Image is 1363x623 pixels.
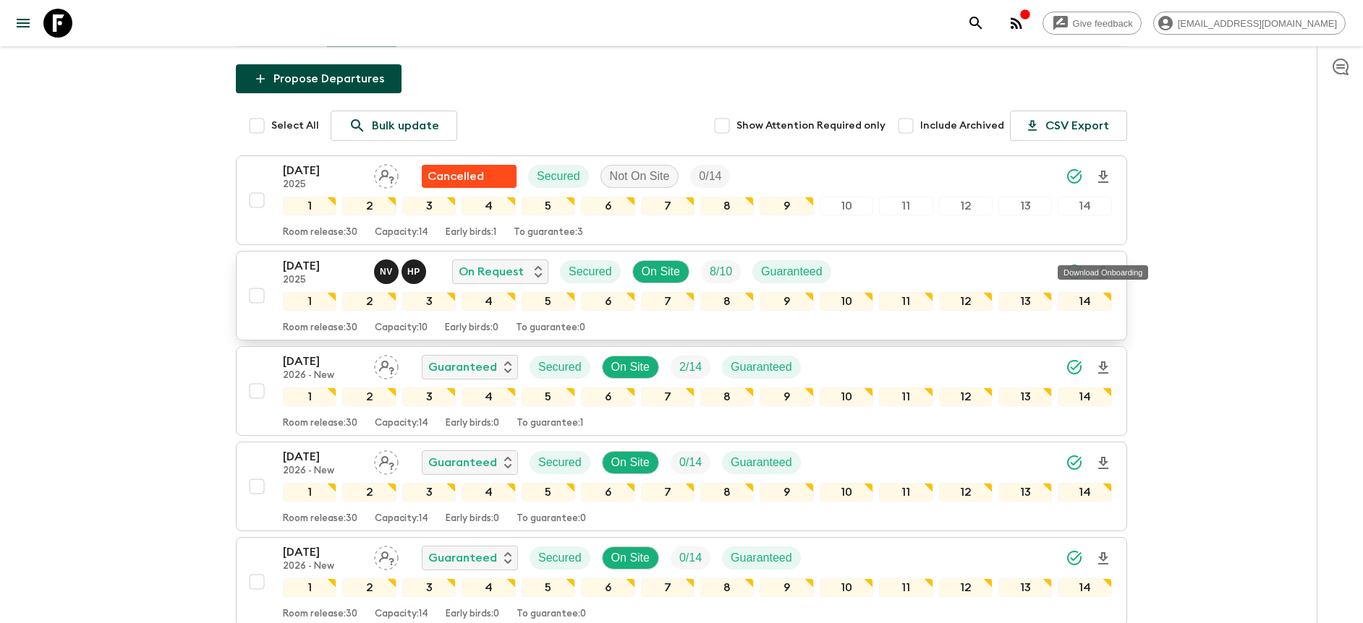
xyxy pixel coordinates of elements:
span: Show Attention Required only [736,119,886,133]
p: On Site [611,454,650,471]
p: Guaranteed [428,549,497,567]
p: To guarantee: 3 [514,227,583,239]
div: 8 [700,483,754,502]
p: Room release: 30 [283,418,357,429]
p: Capacity: 14 [375,609,428,620]
div: 7 [641,387,695,406]
div: 7 [641,292,695,311]
p: Early birds: 0 [445,322,498,334]
span: Assign pack leader [374,168,399,180]
div: 8 [700,578,754,597]
div: 5 [522,483,575,502]
p: Early birds: 1 [446,227,496,239]
span: Give feedback [1065,18,1141,29]
span: Include Archived [920,119,1004,133]
div: On Site [602,356,659,379]
div: 10 [820,292,873,311]
p: [DATE] [283,353,362,370]
div: 7 [641,483,695,502]
div: 6 [581,483,634,502]
div: 2 [342,292,396,311]
div: 3 [402,197,456,215]
div: 14 [1058,197,1111,215]
p: On Site [642,263,680,280]
button: search adventures [961,9,990,38]
p: Not On Site [610,168,670,185]
div: Download Onboarding [1058,265,1148,280]
div: Trip Fill [671,356,710,379]
p: Secured [538,358,582,376]
div: 2 [342,197,396,215]
div: 8 [700,197,754,215]
p: [DATE] [283,162,362,179]
span: Assign pack leader [374,455,399,466]
button: [DATE]2025Assign pack leaderFlash Pack cancellationSecuredNot On SiteTrip Fill1234567891011121314... [236,155,1127,245]
p: [DATE] [283,257,362,275]
span: Assign pack leader [374,550,399,562]
svg: Download Onboarding [1095,550,1112,567]
svg: Download Onboarding [1095,359,1112,377]
div: 13 [998,387,1052,406]
p: Capacity: 14 [375,513,428,525]
div: 9 [760,292,813,311]
a: Give feedback [1043,12,1142,35]
svg: Synced Successfully [1066,549,1083,567]
div: 9 [760,483,813,502]
p: 2026 - New [283,370,362,382]
button: menu [9,9,38,38]
div: 6 [581,578,634,597]
p: 2025 [283,179,362,191]
svg: Download Onboarding [1095,455,1112,472]
div: 3 [402,578,456,597]
svg: Download Onboarding [1095,168,1112,186]
p: 2025 [283,275,362,286]
div: 13 [998,292,1052,311]
div: [EMAIL_ADDRESS][DOMAIN_NAME] [1153,12,1346,35]
p: [DATE] [283,543,362,561]
div: Trip Fill [671,451,710,474]
button: [DATE]2026 - NewAssign pack leaderGuaranteedSecuredOn SiteTrip FillGuaranteed1234567891011121314R... [236,346,1127,436]
p: Guaranteed [731,549,792,567]
div: Secured [528,165,589,188]
p: Capacity: 14 [375,227,428,239]
div: 13 [998,483,1052,502]
p: Room release: 30 [283,609,357,620]
div: 11 [879,578,933,597]
p: N V [380,266,393,278]
p: Guaranteed [761,263,823,280]
div: 12 [939,483,993,502]
div: 10 [820,197,873,215]
p: Guaranteed [731,358,792,376]
div: 2 [342,578,396,597]
div: 9 [760,387,813,406]
p: To guarantee: 0 [517,609,586,620]
div: 13 [998,197,1052,215]
p: Cancelled [428,168,484,185]
div: 14 [1058,292,1111,311]
div: 2 [342,387,396,406]
div: 4 [462,483,515,502]
svg: Synced Successfully [1066,168,1083,185]
div: 14 [1058,578,1111,597]
div: 10 [820,483,873,502]
p: Room release: 30 [283,227,357,239]
div: 11 [879,292,933,311]
div: 9 [760,578,813,597]
div: 1 [283,387,336,406]
div: 10 [820,387,873,406]
span: [EMAIL_ADDRESS][DOMAIN_NAME] [1170,18,1345,29]
div: 11 [879,197,933,215]
svg: Synced Successfully [1066,358,1083,376]
div: 3 [402,483,456,502]
p: 2 / 14 [679,358,702,376]
div: 4 [462,387,515,406]
div: 3 [402,292,456,311]
span: Nguyen Van Canh, Heng PringRathana [374,264,429,275]
p: Guaranteed [428,358,497,376]
div: Trip Fill [701,260,741,283]
div: 4 [462,578,515,597]
div: 8 [700,387,754,406]
div: Secured [530,356,590,379]
p: 2026 - New [283,561,362,572]
p: Capacity: 14 [375,418,428,429]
